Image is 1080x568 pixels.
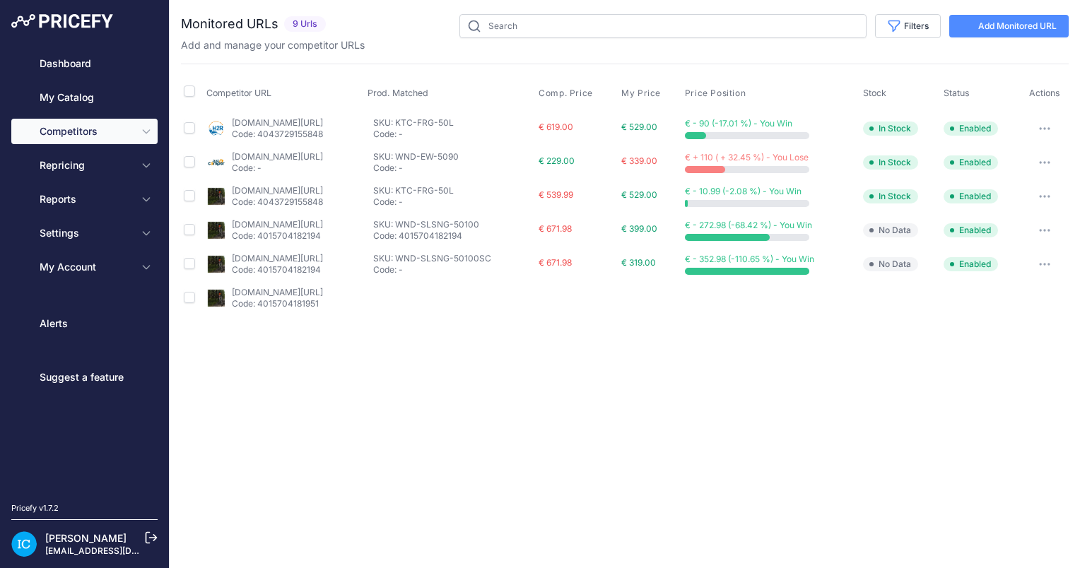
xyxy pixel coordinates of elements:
span: Stock [863,88,886,98]
span: Enabled [944,189,998,203]
span: € 671.98 [539,223,572,234]
p: SKU: KTC-FRG-50L [373,185,533,196]
button: Reports [11,187,158,212]
span: € - 90 (-17.01 %) - You Win [685,118,792,129]
span: My Account [40,260,132,274]
p: Code: - [373,129,533,140]
a: [DOMAIN_NAME][URL] [232,151,323,162]
p: SKU: WND-SLSNG-50100SC [373,253,533,264]
a: Add Monitored URL [949,15,1069,37]
a: [PERSON_NAME] [45,532,127,544]
span: € + 110 ( + 32.45 %) - You Lose [685,152,809,162]
a: Suggest a feature [11,365,158,390]
span: € 619.00 [539,122,573,132]
span: € 529.00 [621,122,657,132]
a: Alerts [11,311,158,336]
span: Enabled [944,257,998,271]
a: [DOMAIN_NAME][URL] [232,253,323,264]
span: € 529.00 [621,189,657,200]
span: In Stock [863,155,918,170]
button: Price Position [685,88,749,99]
span: Actions [1029,88,1060,98]
span: Enabled [944,155,998,170]
span: Prod. Matched [368,88,428,98]
h2: Monitored URLs [181,14,278,34]
p: Code: 4043729155848 [232,129,323,140]
p: Code: 4015704182194 [373,230,533,242]
button: Competitors [11,119,158,144]
a: [DOMAIN_NAME][URL] [232,219,323,230]
a: Dashboard [11,51,158,76]
a: [DOMAIN_NAME][URL] [232,287,323,297]
span: No Data [863,223,918,237]
p: Code: 4015704181951 [232,298,323,309]
button: Filters [875,14,941,38]
button: Repricing [11,153,158,178]
p: Add and manage your competitor URLs [181,38,365,52]
span: In Stock [863,189,918,203]
span: Comp. Price [539,88,593,99]
p: SKU: WND-SLSNG-50100 [373,219,533,230]
button: My Account [11,254,158,280]
span: € 319.00 [621,257,656,268]
span: € - 272.98 (-68.42 %) - You Win [685,220,812,230]
button: Settings [11,220,158,246]
span: Competitor URL [206,88,271,98]
p: Code: 4043729155848 [232,196,323,208]
span: € 671.98 [539,257,572,268]
span: Competitors [40,124,132,138]
span: Settings [40,226,132,240]
button: My Price [621,88,664,99]
span: Repricing [40,158,132,172]
span: No Data [863,257,918,271]
span: € - 352.98 (-110.65 %) - You Win [685,254,814,264]
a: [DOMAIN_NAME][URL] [232,185,323,196]
p: Code: - [373,196,533,208]
span: Enabled [944,122,998,136]
span: € 229.00 [539,155,575,166]
img: Pricefy Logo [11,14,113,28]
span: Enabled [944,223,998,237]
span: Price Position [685,88,746,99]
span: € 339.00 [621,155,657,166]
p: Code: 4015704182194 [232,264,323,276]
span: In Stock [863,122,918,136]
span: Reports [40,192,132,206]
span: Status [944,88,970,98]
a: [EMAIL_ADDRESS][DOMAIN_NAME] [45,545,193,556]
p: Code: - [373,264,533,276]
nav: Sidebar [11,51,158,485]
button: Comp. Price [539,88,596,99]
span: € 539.99 [539,189,573,200]
p: SKU: KTC-FRG-50L [373,117,533,129]
div: Pricefy v1.7.2 [11,502,59,514]
p: Code: - [373,162,533,174]
p: Code: 4015704182194 [232,230,323,242]
input: Search [459,14,867,38]
span: € - 10.99 (-2.08 %) - You Win [685,186,802,196]
p: SKU: WND-EW-5090 [373,151,533,162]
p: Code: - [232,162,323,174]
span: € 399.00 [621,223,657,234]
a: My Catalog [11,85,158,110]
a: [DOMAIN_NAME][URL] [232,117,323,128]
span: My Price [621,88,661,99]
span: 9 Urls [284,16,326,32]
